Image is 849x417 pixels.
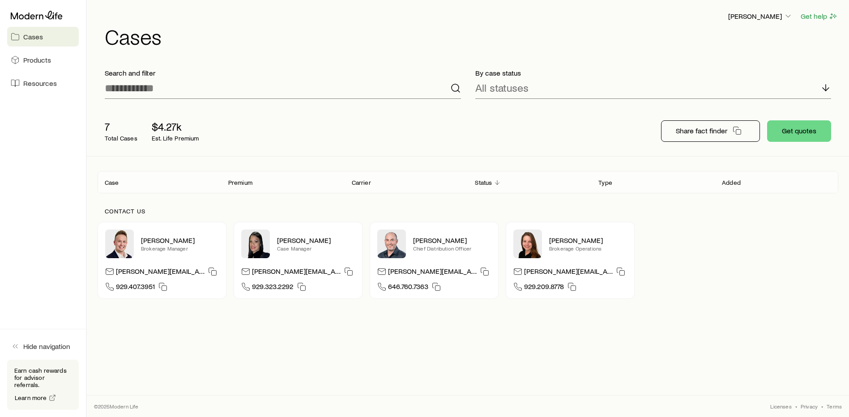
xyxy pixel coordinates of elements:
p: Carrier [352,179,371,186]
p: [PERSON_NAME][EMAIL_ADDRESS][DOMAIN_NAME] [388,267,477,279]
button: Get help [800,11,838,21]
h1: Cases [105,26,838,47]
p: Total Cases [105,135,137,142]
a: Products [7,50,79,70]
button: Share fact finder [661,120,760,142]
p: Premium [228,179,252,186]
span: 929.407.3951 [116,282,155,294]
p: Chief Distribution Officer [413,245,491,252]
span: Hide navigation [23,342,70,351]
span: 929.209.8778 [524,282,564,294]
p: [PERSON_NAME] [413,236,491,245]
p: Case Manager [277,245,355,252]
p: © 2025 Modern Life [94,403,139,410]
p: Status [475,179,492,186]
span: Products [23,55,51,64]
p: 7 [105,120,137,133]
span: Learn more [15,395,47,401]
span: • [795,403,797,410]
a: Terms [827,403,842,410]
span: • [821,403,823,410]
p: [PERSON_NAME] [728,12,793,21]
p: Est. Life Premium [152,135,199,142]
div: Earn cash rewards for advisor referrals.Learn more [7,360,79,410]
p: [PERSON_NAME][EMAIL_ADDRESS][DOMAIN_NAME] [116,267,205,279]
p: Earn cash rewards for advisor referrals. [14,367,72,388]
p: Brokerage Operations [549,245,627,252]
span: 929.323.2292 [252,282,294,294]
span: 646.760.7363 [388,282,428,294]
img: Derek Wakefield [105,230,134,258]
a: Licenses [770,403,791,410]
div: Client cases [98,171,838,193]
p: Search and filter [105,68,461,77]
p: Contact us [105,208,831,215]
p: Type [598,179,612,186]
p: Case [105,179,119,186]
p: [PERSON_NAME][EMAIL_ADDRESS][DOMAIN_NAME] [524,267,613,279]
img: Dan Pierson [377,230,406,258]
button: [PERSON_NAME] [728,11,793,22]
span: Resources [23,79,57,88]
p: [PERSON_NAME] [277,236,355,245]
a: Privacy [801,403,818,410]
span: Cases [23,32,43,41]
p: [PERSON_NAME] [549,236,627,245]
img: Ellen Wall [513,230,542,258]
p: [PERSON_NAME][EMAIL_ADDRESS][DOMAIN_NAME] [252,267,341,279]
p: [PERSON_NAME] [141,236,219,245]
button: Get quotes [767,120,831,142]
p: Share fact finder [676,126,727,135]
img: Elana Hasten [241,230,270,258]
p: All statuses [475,81,529,94]
a: Resources [7,73,79,93]
button: Hide navigation [7,336,79,356]
a: Cases [7,27,79,47]
p: Brokerage Manager [141,245,219,252]
p: $4.27k [152,120,199,133]
p: By case status [475,68,832,77]
p: Added [722,179,741,186]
